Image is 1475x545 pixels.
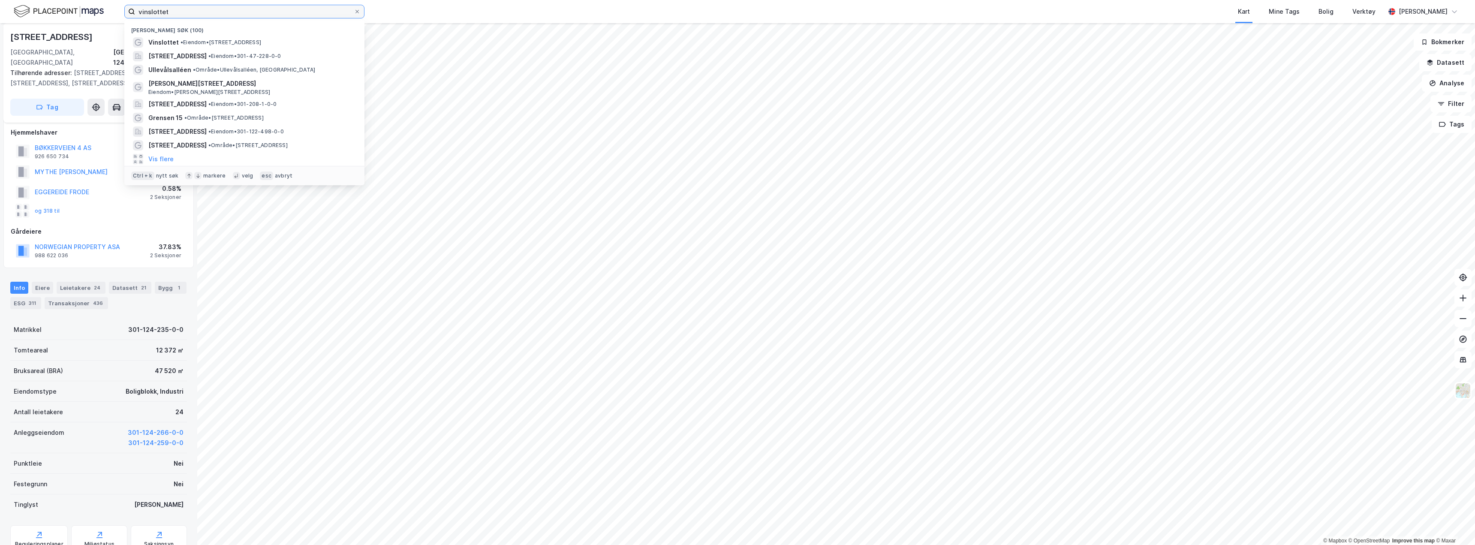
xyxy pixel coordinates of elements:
button: 301-124-259-0-0 [128,438,184,448]
div: Punktleie [14,458,42,469]
span: Tilhørende adresser: [10,69,74,76]
div: [PERSON_NAME] [1399,6,1448,17]
button: Bokmerker [1414,33,1472,51]
span: [STREET_ADDRESS] [148,51,207,61]
div: Verktøy [1352,6,1376,17]
span: [PERSON_NAME][STREET_ADDRESS] [148,78,354,89]
div: Mine Tags [1269,6,1300,17]
span: Eiendom • [STREET_ADDRESS] [181,39,261,46]
div: Nei [174,479,184,489]
span: [STREET_ADDRESS] [148,140,207,151]
div: 988 622 036 [35,252,68,259]
div: markere [203,172,226,179]
span: • [193,66,196,73]
img: logo.f888ab2527a4732fd821a326f86c7f29.svg [14,4,104,19]
span: Vinslottet [148,37,179,48]
img: Z [1455,382,1471,399]
div: 436 [91,299,105,307]
div: Hjemmelshaver [11,127,187,138]
div: nytt søk [156,172,179,179]
div: velg [242,172,253,179]
div: 926 650 734 [35,153,69,160]
button: Tags [1432,116,1472,133]
button: Tag [10,99,84,116]
button: 301-124-266-0-0 [128,428,184,438]
div: Kart [1238,6,1250,17]
div: Eiendomstype [14,386,57,397]
span: Grensen 15 [148,113,183,123]
span: Eiendom • 301-208-1-0-0 [208,101,277,108]
div: Antall leietakere [14,407,63,417]
span: • [208,128,211,135]
div: [STREET_ADDRESS], [STREET_ADDRESS], [STREET_ADDRESS] [10,68,180,88]
div: Festegrunn [14,479,47,489]
div: Anleggseiendom [14,428,64,438]
a: Improve this map [1392,538,1435,544]
div: Ctrl + k [131,172,154,180]
div: 47 520 ㎡ [155,366,184,376]
input: Søk på adresse, matrikkel, gårdeiere, leietakere eller personer [135,5,354,18]
div: Tinglyst [14,500,38,510]
span: [STREET_ADDRESS] [148,126,207,137]
div: 24 [92,283,102,292]
div: esc [260,172,273,180]
div: Eiere [32,282,53,294]
div: [GEOGRAPHIC_DATA], [GEOGRAPHIC_DATA] [10,47,113,68]
button: Analyse [1422,75,1472,92]
div: Tomteareal [14,345,48,355]
span: • [184,114,187,121]
div: Info [10,282,28,294]
div: 301-124-235-0-0 [128,325,184,335]
div: 12 372 ㎡ [156,345,184,355]
button: Filter [1430,95,1472,112]
span: • [208,142,211,148]
div: 37.83% [150,242,181,252]
div: 0.58% [150,184,181,194]
div: Transaksjoner [45,297,108,309]
div: Boligblokk, Industri [126,386,184,397]
a: Mapbox [1323,538,1347,544]
div: Nei [174,458,184,469]
span: Ullevålsalléen [148,65,191,75]
span: • [181,39,183,45]
a: OpenStreetMap [1349,538,1390,544]
div: Gårdeiere [11,226,187,237]
div: 2 Seksjoner [150,194,181,201]
div: Bolig [1318,6,1334,17]
div: 311 [27,299,38,307]
span: Eiendom • 301-47-228-0-0 [208,53,281,60]
div: Leietakere [57,282,105,294]
div: [PERSON_NAME] [134,500,184,510]
div: Datasett [109,282,151,294]
div: 2 Seksjoner [150,252,181,259]
span: Område • [STREET_ADDRESS] [184,114,264,121]
div: Bygg [155,282,187,294]
button: Datasett [1419,54,1472,71]
div: 21 [139,283,148,292]
div: Bruksareal (BRA) [14,366,63,376]
button: Vis flere [148,154,174,164]
span: • [208,101,211,107]
div: avbryt [275,172,292,179]
span: Område • [STREET_ADDRESS] [208,142,288,149]
div: ESG [10,297,41,309]
iframe: Chat Widget [1432,504,1475,545]
div: [GEOGRAPHIC_DATA], 124/235 [113,47,187,68]
div: Kontrollprogram for chat [1432,504,1475,545]
div: 1 [175,283,183,292]
div: [PERSON_NAME] søk (100) [124,20,364,36]
div: 24 [175,407,184,417]
span: [STREET_ADDRESS] [148,99,207,109]
div: Matrikkel [14,325,42,335]
span: Område • Ullevålsalléen, [GEOGRAPHIC_DATA] [193,66,315,73]
span: Eiendom • 301-122-498-0-0 [208,128,284,135]
span: Eiendom • [PERSON_NAME][STREET_ADDRESS] [148,89,270,96]
div: [STREET_ADDRESS] [10,30,94,44]
span: • [208,53,211,59]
